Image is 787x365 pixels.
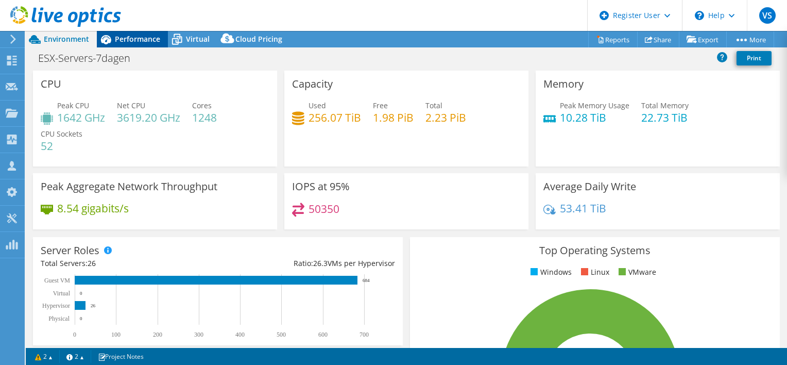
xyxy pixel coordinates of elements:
h3: Average Daily Write [543,181,636,192]
span: 26.3 [313,258,328,268]
span: Total [425,101,442,110]
span: CPU Sockets [41,129,82,139]
text: Physical [48,315,70,322]
h3: IOPS at 95% [292,181,350,192]
h3: Memory [543,78,584,90]
a: Print [737,51,772,65]
span: Virtual [186,34,210,44]
h4: 2.23 PiB [425,112,466,123]
span: Cloud Pricing [235,34,282,44]
h4: 1248 [192,112,217,123]
span: Environment [44,34,89,44]
span: Used [309,101,326,110]
h4: 53.41 TiB [560,203,606,214]
a: Project Notes [91,350,151,363]
span: Peak Memory Usage [560,101,629,110]
span: VS [759,7,776,24]
text: 200 [153,331,162,338]
span: Net CPU [117,101,145,110]
div: Ratio: VMs per Hypervisor [218,258,395,269]
h3: Top Operating Systems [418,245,772,256]
span: 26 [88,258,96,268]
text: 300 [194,331,203,338]
text: 100 [111,331,121,338]
text: Hypervisor [42,302,70,309]
text: 0 [73,331,76,338]
span: Performance [115,34,160,44]
h1: ESX-Servers-7dagen [33,53,146,64]
h3: CPU [41,78,61,90]
h4: 1642 GHz [57,112,105,123]
svg: \n [695,11,704,20]
text: 0 [80,316,82,321]
text: 700 [360,331,369,338]
text: 600 [318,331,328,338]
li: Windows [528,267,572,278]
text: 684 [363,278,370,283]
h4: 50350 [309,203,339,214]
h4: 256.07 TiB [309,112,361,123]
text: 500 [277,331,286,338]
span: Cores [192,101,212,110]
text: 400 [235,331,245,338]
span: Free [373,101,388,110]
a: More [726,31,774,47]
text: 0 [80,291,82,296]
span: Peak CPU [57,101,89,110]
h4: 22.73 TiB [641,112,689,123]
a: Export [679,31,727,47]
text: Virtual [53,290,71,297]
h3: Peak Aggregate Network Throughput [41,181,217,192]
h4: 1.98 PiB [373,112,414,123]
text: 26 [91,303,96,308]
div: Total Servers: [41,258,218,269]
a: 2 [59,350,91,363]
h4: 8.54 gigabits/s [57,203,129,214]
text: Guest VM [44,277,70,284]
span: Total Memory [641,101,689,110]
li: VMware [616,267,656,278]
a: Reports [588,31,638,47]
a: Share [637,31,679,47]
h4: 52 [41,140,82,152]
h3: Capacity [292,78,333,90]
h3: Server Roles [41,245,99,256]
li: Linux [578,267,609,278]
h4: 10.28 TiB [560,112,629,123]
a: 2 [28,350,60,363]
h4: 3619.20 GHz [117,112,180,123]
